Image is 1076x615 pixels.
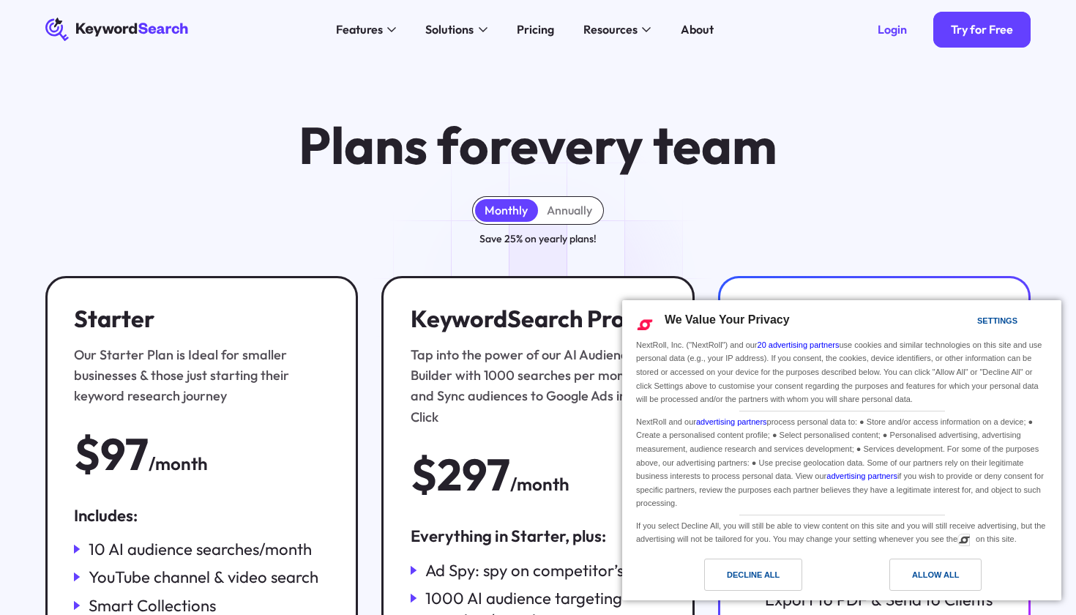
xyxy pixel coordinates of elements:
div: If you select Decline All, you will still be able to view content on this site and you will still... [633,515,1050,548]
div: YouTube channel & video search [89,566,318,588]
div: Settings [977,313,1017,329]
div: /month [510,471,569,499]
div: Try for Free [951,22,1013,37]
div: Resources [583,20,638,38]
div: Ad Spy: spy on competitor’s ads [425,559,653,581]
div: Tap into the power of our AI Audience Builder with 1000 searches per month and Sync audiences to ... [411,345,659,428]
div: Everything in Starter, plus: [411,525,666,547]
div: Solutions [425,20,474,38]
div: $97 [74,430,149,477]
a: Login [859,12,924,47]
div: 10 AI audience searches/month [89,538,312,560]
a: Decline All [631,559,842,598]
a: Pricing [508,18,563,41]
div: NextRoll and our process personal data to: ● Store and/or access information on a device; ● Creat... [633,411,1050,512]
div: NextRoll, Inc. ("NextRoll") and our use cookies and similar technologies on this site and use per... [633,337,1050,408]
div: $297 [411,451,510,498]
div: Annually [547,203,592,217]
a: Allow All [842,559,1053,598]
div: Pricing [517,20,554,38]
span: every team [510,112,777,177]
div: Login [878,22,907,37]
div: Decline All [727,567,780,583]
div: Our Starter Plan is Ideal for smaller businesses & those just starting their keyword research jou... [74,345,322,407]
span: We Value Your Privacy [665,313,790,326]
div: Includes: [74,504,329,526]
h3: Starter [74,305,322,332]
a: advertising partners [826,471,897,480]
div: /month [149,450,208,478]
div: Monthly [485,203,528,217]
a: advertising partners [696,417,767,426]
a: Settings [952,309,987,336]
h3: KeywordSearch Pro [411,305,659,332]
a: Try for Free [933,12,1031,47]
a: 20 advertising partners [758,340,840,349]
div: Save 25% on yearly plans! [479,231,597,247]
a: About [672,18,722,41]
h1: Plans for [299,118,777,173]
div: About [681,20,714,38]
div: Allow All [912,567,959,583]
div: Features [336,20,383,38]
